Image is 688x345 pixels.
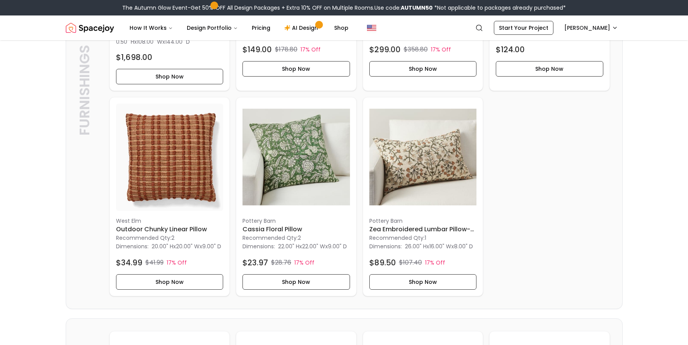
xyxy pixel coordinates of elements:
h4: $149.00 [242,44,272,55]
p: x x [405,243,473,250]
button: [PERSON_NAME] [560,21,623,35]
p: 17% Off [425,259,445,266]
span: 26.00" H [405,243,427,250]
p: 17% Off [167,259,187,266]
p: Recommended Qty: 2 [242,234,350,242]
span: Use code: [374,4,433,12]
span: 9.00" D [202,243,221,250]
h4: $124.00 [496,44,525,55]
span: *Not applicable to packages already purchased* [433,4,566,12]
span: 16.00" W [429,243,451,250]
button: Shop Now [116,69,224,84]
span: 20.00" W [176,243,200,250]
a: Shop [328,20,355,36]
p: Dimensions: [242,242,275,251]
p: x x [152,243,221,250]
span: 9.00" D [328,243,347,250]
p: 17% Off [300,46,321,53]
nav: Main [123,20,355,36]
p: x x [116,38,190,46]
h4: $89.50 [369,257,396,268]
a: Pricing [246,20,277,36]
a: Start Your Project [494,21,553,35]
button: How It Works [123,20,179,36]
span: 144.00" D [165,38,190,46]
img: Cassia Floral Pillow image [242,104,350,211]
h6: Cassia Floral Pillow [242,225,350,234]
p: Pottery Barn [369,217,477,225]
h6: Outdoor Chunky Linear Pillow [116,225,224,234]
div: Cassia Floral Pillow [236,97,357,297]
button: Design Portfolio [181,20,244,36]
img: Zea Embroidered Lumbar Pillow-16"x26" image [369,104,477,211]
nav: Global [66,15,623,40]
p: Recommended Qty: 1 [369,234,477,242]
button: Shop Now [242,274,350,290]
button: Shop Now [116,274,224,290]
span: 8.00" D [454,243,473,250]
img: Spacejoy Logo [66,20,114,36]
div: The Autumn Glow Event-Get 50% OFF All Design Packages + Extra 10% OFF on Multiple Rooms. [122,4,566,12]
div: Outdoor Chunky Linear Pillow [109,97,230,297]
img: United States [367,23,376,32]
h4: $1,698.00 [116,52,152,63]
span: 22.00" W [302,243,325,250]
a: Outdoor Chunky Linear Pillow imageWest ElmOutdoor Chunky Linear PillowRecommended Qty:2Dimensions... [109,97,230,297]
span: 20.00" H [152,243,173,250]
span: 22.00" H [278,243,299,250]
p: Dimensions: [369,242,402,251]
p: x x [278,243,347,250]
h6: Zea Embroidered Lumbar Pillow-16"x26" [369,225,477,234]
button: Shop Now [496,61,603,77]
a: Zea Embroidered Lumbar Pillow-16"x26" imagePottery BarnZea Embroidered Lumbar Pillow-16"x26"Recom... [363,97,483,297]
button: Shop Now [242,61,350,77]
h4: $34.99 [116,257,142,268]
a: Cassia Floral Pillow imagePottery BarnCassia Floral PillowRecommended Qty:2Dimensions:22.00" Hx22... [236,97,357,297]
img: Outdoor Chunky Linear Pillow image [116,104,224,211]
p: West Elm [116,217,224,225]
p: $178.80 [275,45,297,54]
p: $41.99 [145,258,164,267]
p: Recommended Qty: 2 [116,234,224,242]
a: AI Design [278,20,326,36]
span: 108.00" W [137,38,162,46]
p: Pottery Barn [242,217,350,225]
p: $107.40 [399,258,422,267]
h4: $299.00 [369,44,401,55]
button: Shop Now [369,61,477,77]
button: Shop Now [369,274,477,290]
div: Zea Embroidered Lumbar Pillow-16"x26" [363,97,483,297]
b: AUTUMN50 [401,4,433,12]
a: Spacejoy [66,20,114,36]
span: 0.50" H [116,38,134,46]
p: Dimensions: [116,242,149,251]
p: 17% Off [294,259,314,266]
p: $28.76 [271,258,291,267]
h4: $23.97 [242,257,268,268]
p: 17% Off [431,46,451,53]
p: $358.80 [404,45,428,54]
